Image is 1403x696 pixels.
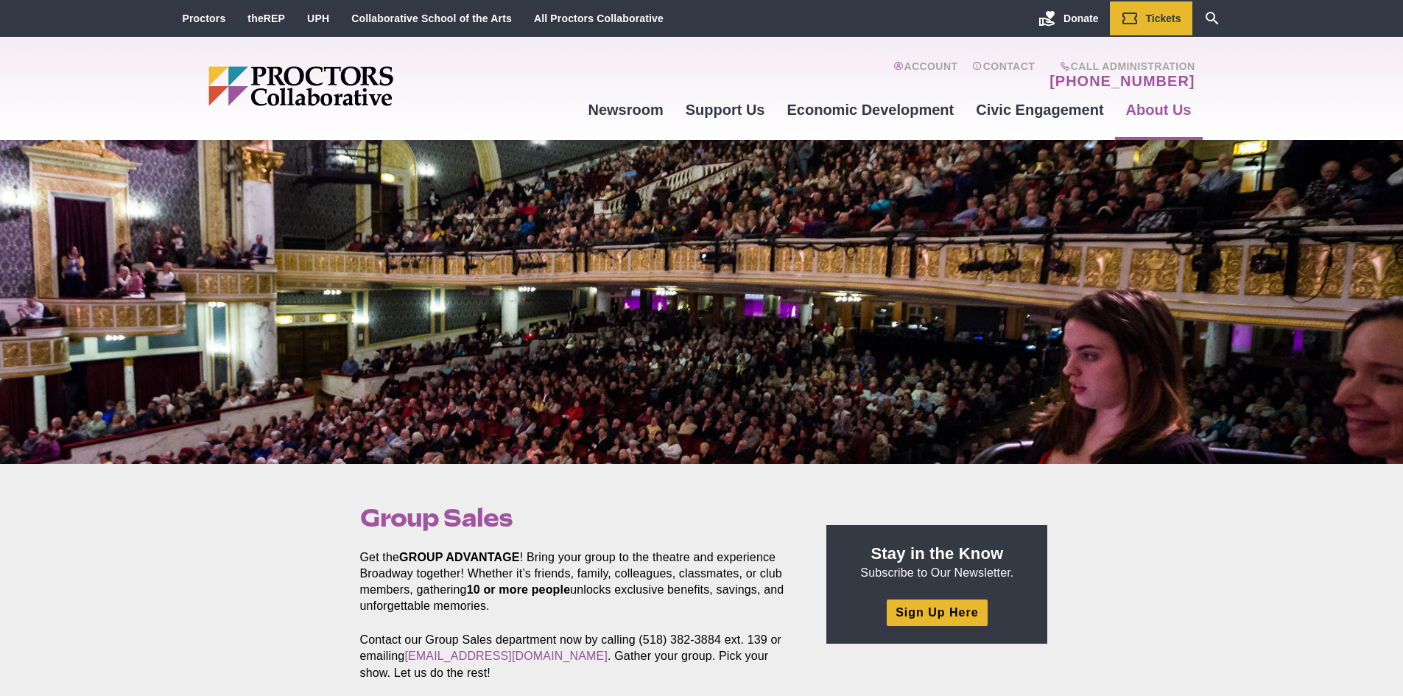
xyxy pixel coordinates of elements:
a: Civic Engagement [965,90,1114,130]
p: Get the ! Bring your group to the theatre and experience Broadway together! Whether it’s friends,... [360,549,793,614]
strong: Stay in the Know [871,544,1004,563]
a: [PHONE_NUMBER] [1049,72,1195,90]
span: Tickets [1146,13,1181,24]
p: Contact our Group Sales department now by calling (518) 382-3884 ext. 139 or emailing . Gather yo... [360,632,793,681]
a: Account [893,60,957,90]
a: About Us [1115,90,1203,130]
a: [EMAIL_ADDRESS][DOMAIN_NAME] [404,650,608,662]
a: Contact [972,60,1035,90]
a: Tickets [1110,1,1192,35]
a: Proctors [183,13,226,24]
a: Sign Up Here [887,600,987,625]
span: Donate [1063,13,1098,24]
a: UPH [307,13,329,24]
strong: GROUP ADVANTAGE [399,551,520,563]
img: Proctors logo [208,66,507,106]
strong: 10 or more people [467,583,571,596]
a: Collaborative School of the Arts [351,13,512,24]
span: Call Administration [1045,60,1195,72]
a: theREP [247,13,285,24]
a: Support Us [675,90,776,130]
a: Search [1192,1,1232,35]
a: Newsroom [577,90,674,130]
h1: Group Sales [360,504,793,532]
a: All Proctors Collaborative [534,13,664,24]
a: Donate [1027,1,1109,35]
p: Subscribe to Our Newsletter. [844,543,1030,581]
a: Economic Development [776,90,966,130]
